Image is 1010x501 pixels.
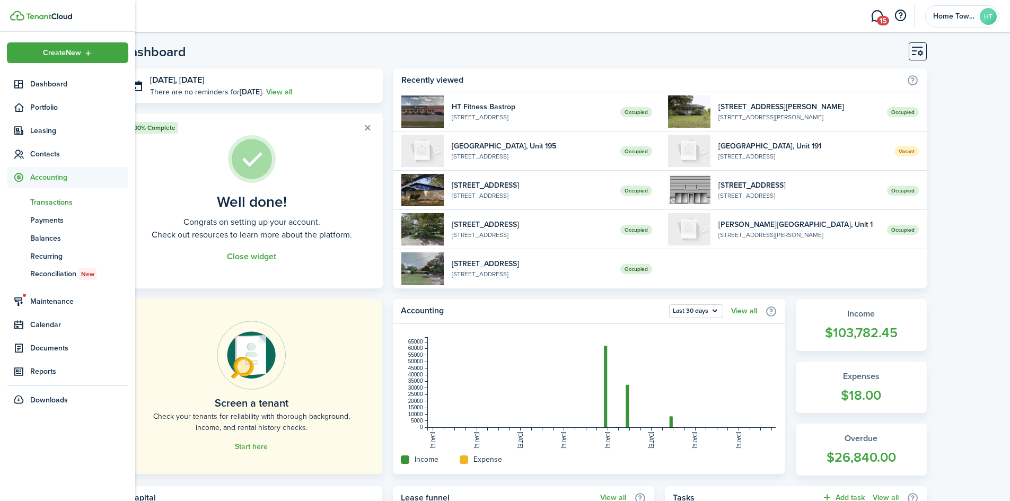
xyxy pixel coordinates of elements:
tspan: 10000 [408,411,423,417]
a: Start here [235,443,268,451]
tspan: 25000 [408,391,423,397]
span: Occupied [620,107,652,117]
tspan: 50000 [408,358,423,364]
img: 1 [668,174,710,206]
tspan: [DATE] [430,432,436,449]
home-widget-title: Recently viewed [401,74,901,86]
button: Last 30 days [669,304,723,318]
img: 1 [401,95,444,128]
tspan: 40000 [408,372,423,377]
span: Balances [30,233,128,244]
tspan: 55000 [408,352,423,358]
tspan: [DATE] [517,432,523,449]
widget-list-item-title: [STREET_ADDRESS][PERSON_NAME] [718,101,879,112]
widget-list-item-description: [STREET_ADDRESS] [718,191,879,200]
span: Occupied [887,186,919,196]
span: Occupied [887,107,919,117]
span: Create New [43,49,81,57]
img: 1 [668,213,710,245]
tspan: 60000 [408,345,423,351]
span: Documents [30,342,128,354]
widget-list-item-title: [PERSON_NAME][GEOGRAPHIC_DATA], Unit 1 [718,219,879,230]
widget-list-item-title: [STREET_ADDRESS] [452,258,612,269]
span: Transactions [30,197,128,208]
home-widget-title: Expense [473,454,502,465]
span: 100% Complete [131,123,175,133]
span: 15 [877,16,889,25]
a: Balances [7,229,128,247]
button: Close widget [227,252,276,261]
widget-list-item-description: [STREET_ADDRESS][PERSON_NAME] [718,230,879,240]
span: Occupied [887,225,919,235]
span: Occupied [620,225,652,235]
img: TenantCloud [10,11,24,21]
span: Portfolio [30,102,128,113]
button: Open resource center [891,7,909,25]
a: Messaging [867,3,887,30]
tspan: 65000 [408,339,423,345]
tspan: 15000 [408,405,423,410]
widget-list-item-description: [STREET_ADDRESS] [718,152,886,161]
img: 1 [401,213,444,245]
tspan: [DATE] [605,432,611,449]
home-widget-title: Income [415,454,438,465]
header-page-title: Dashboard [121,45,186,58]
img: Online payments [217,321,286,390]
widget-list-item-title: [STREET_ADDRESS] [452,219,612,230]
a: Expenses$18.00 [796,362,927,414]
img: 1 [401,174,444,206]
span: Occupied [620,146,652,156]
a: Overdue$26,840.00 [796,424,927,476]
span: Vacant [894,146,919,156]
widget-list-item-title: [STREET_ADDRESS] [718,180,879,191]
a: Transactions [7,193,128,211]
widget-list-item-title: [GEOGRAPHIC_DATA], Unit 195 [452,140,612,152]
widget-list-item-description: [STREET_ADDRESS][PERSON_NAME] [718,112,879,122]
widget-list-item-description: [STREET_ADDRESS] [452,230,612,240]
tspan: 35000 [408,378,423,384]
span: New [81,269,94,279]
h3: [DATE], [DATE] [150,74,375,87]
img: 1 [668,95,710,128]
a: Payments [7,211,128,229]
widget-list-item-description: [STREET_ADDRESS] [452,191,612,200]
span: Downloads [30,394,68,406]
span: Recurring [30,251,128,262]
span: Calendar [30,319,128,330]
span: Occupied [620,186,652,196]
button: Open menu [669,304,723,318]
span: Home Town Management & Construction [933,13,976,20]
well-done-description: Congrats on setting up your account. Check out resources to learn more about the platform. [152,216,352,241]
a: Dashboard [7,74,128,94]
tspan: [DATE] [561,432,567,449]
widget-stats-title: Expenses [806,370,916,383]
p: There are no reminders for . [150,86,264,98]
img: 195 [401,135,444,167]
widget-list-item-description: [STREET_ADDRESS] [452,112,612,122]
a: Income$103,782.45 [796,299,927,351]
tspan: 0 [420,424,423,430]
tspan: [DATE] [473,432,479,449]
span: Leasing [30,125,128,136]
avatar-text: HT [980,8,997,25]
widget-list-item-title: [GEOGRAPHIC_DATA], Unit 191 [718,140,886,152]
widget-stats-count: $103,782.45 [806,323,916,343]
img: 1 [401,252,444,285]
span: Reports [30,366,128,377]
tspan: [DATE] [692,432,698,449]
tspan: [DATE] [648,432,654,449]
tspan: 45000 [408,365,423,371]
button: Open menu [7,42,128,63]
well-done-title: Well done! [217,194,287,210]
tspan: 30000 [408,385,423,391]
a: View all [266,86,292,98]
span: Maintenance [30,296,128,307]
tspan: 20000 [408,398,423,404]
widget-stats-title: Income [806,307,916,320]
widget-stats-title: Overdue [806,432,916,445]
span: Contacts [30,148,128,160]
home-placeholder-title: Screen a tenant [215,395,288,411]
img: TenantCloud [26,13,72,20]
a: Recurring [7,247,128,265]
tspan: [DATE] [736,432,742,449]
